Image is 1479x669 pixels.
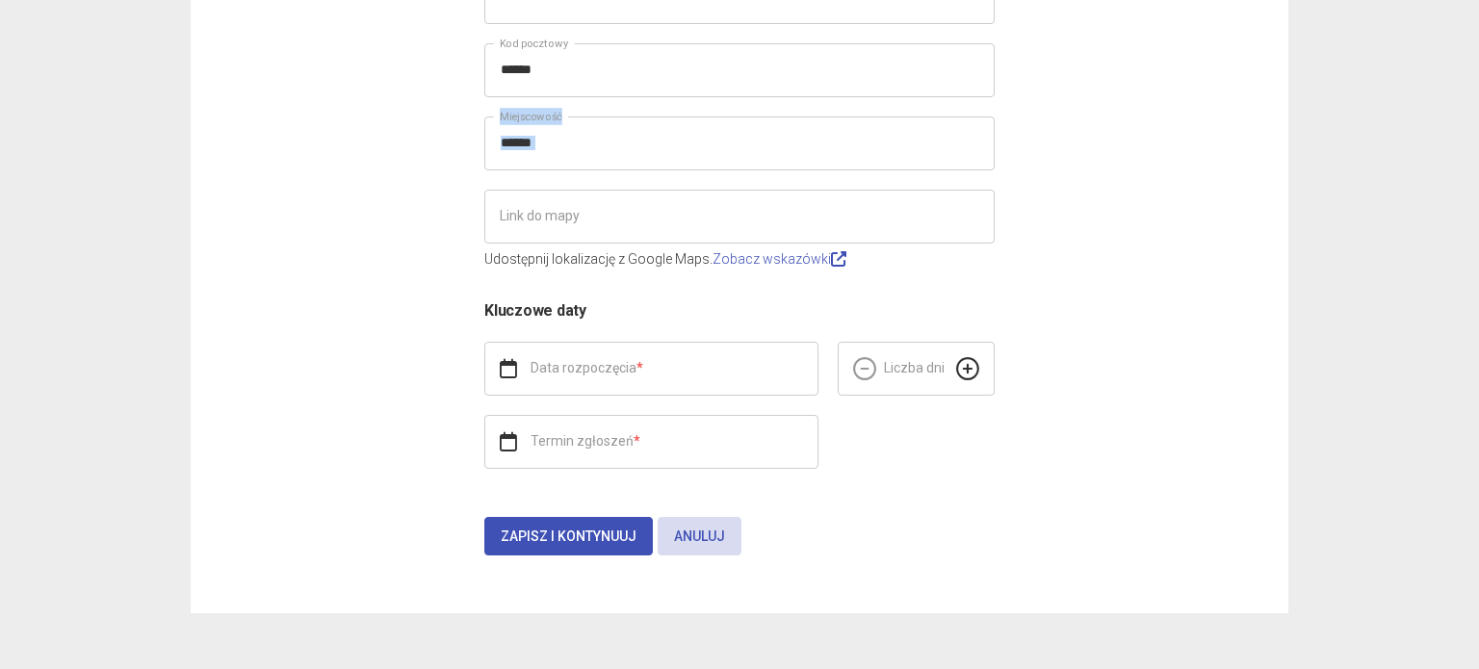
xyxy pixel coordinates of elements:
[501,528,636,544] span: Zapisz i kontynuuj
[484,517,653,555] button: Zapisz i kontynuuj
[484,301,586,320] span: Kluczowe daty
[484,248,995,270] p: Udostępnij lokalizację z Google Maps.
[713,251,846,267] a: Zobacz wskazówki
[658,517,741,555] button: Anuluj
